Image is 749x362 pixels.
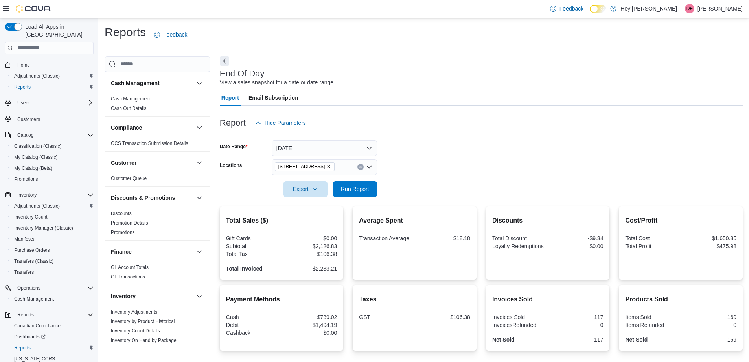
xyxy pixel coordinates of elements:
a: Dashboards [8,331,97,342]
span: Load All Apps in [GEOGRAPHIC_DATA] [22,23,94,39]
span: Feedback [559,5,583,13]
span: My Catalog (Beta) [11,163,94,173]
span: Feedback [163,31,187,39]
a: Promotions [111,230,135,235]
span: [US_STATE] CCRS [14,356,55,362]
div: 0 [549,322,603,328]
span: My Catalog (Beta) [14,165,52,171]
p: | [680,4,682,13]
h2: Average Spent [359,216,470,225]
span: Promotion Details [111,220,148,226]
button: Inventory Count [8,212,97,223]
button: Reports [8,342,97,353]
div: Total Cost [625,235,679,241]
div: Debit [226,322,280,328]
a: Inventory Count [11,212,51,222]
div: $2,126.83 [283,243,337,249]
div: Gift Cards [226,235,280,241]
div: 117 [549,314,603,320]
span: Run Report [341,185,369,193]
div: $1,650.85 [683,235,736,241]
button: Hide Parameters [252,115,309,131]
a: Inventory Count Details [111,328,160,334]
span: Canadian Compliance [11,321,94,330]
label: Date Range [220,143,248,150]
div: Cashback [226,330,280,336]
button: Discounts & Promotions [111,194,193,202]
div: Items Sold [625,314,679,320]
button: Clear input [357,164,364,170]
span: Inventory by Product Historical [111,318,175,325]
h3: Compliance [111,124,142,132]
a: Transfers [11,267,37,277]
div: InvoicesRefunded [492,322,546,328]
a: Cash Management [11,294,57,304]
span: Cash Management [11,294,94,304]
div: Customer [105,174,210,186]
span: Transfers [11,267,94,277]
button: Next [220,56,229,66]
span: GL Account Totals [111,264,149,271]
a: Customers [14,115,43,124]
span: My Catalog (Classic) [11,152,94,162]
div: Total Profit [625,243,679,249]
button: Customer [111,159,193,167]
span: Promotions [14,176,38,182]
div: $2,233.21 [283,265,337,272]
a: Transfers (Classic) [11,256,57,266]
div: Transaction Average [359,235,413,241]
div: Total Tax [226,251,280,257]
div: Total Discount [492,235,546,241]
div: $739.02 [283,314,337,320]
button: Canadian Compliance [8,320,97,331]
button: Catalog [2,130,97,141]
a: Inventory On Hand by Package [111,338,177,343]
h3: Cash Management [111,79,160,87]
button: Inventory [195,291,204,301]
span: Transfers [14,269,34,275]
span: Discounts [111,210,132,217]
h2: Payment Methods [226,295,337,304]
button: Users [2,97,97,108]
button: Reports [14,310,37,319]
div: Dawna Fuller [685,4,694,13]
div: Cash [226,314,280,320]
span: Purchase Orders [11,245,94,255]
input: Dark Mode [590,5,606,13]
button: Users [14,98,33,108]
span: Manifests [14,236,34,242]
span: Inventory Count [11,212,94,222]
h2: Total Sales ($) [226,216,337,225]
a: Canadian Compliance [11,321,64,330]
a: Dashboards [11,332,49,342]
div: $475.98 [683,243,736,249]
div: Compliance [105,139,210,151]
button: [DATE] [272,140,377,156]
span: Purchase Orders [14,247,50,253]
span: DF [686,4,693,13]
h2: Discounts [492,216,604,225]
a: Adjustments (Classic) [11,201,63,211]
button: Cash Management [195,78,204,88]
span: Users [14,98,94,108]
span: Adjustments (Classic) [14,73,60,79]
div: 169 [683,336,736,343]
span: Inventory [17,192,37,198]
a: Reports [11,82,34,92]
strong: Net Sold [492,336,515,343]
span: Adjustments (Classic) [11,71,94,81]
h3: Report [220,118,246,128]
span: Inventory Manager (Classic) [14,225,73,231]
span: Reports [14,84,31,90]
a: Manifests [11,234,37,244]
div: $106.38 [416,314,470,320]
button: Manifests [8,234,97,245]
span: Classification (Classic) [14,143,62,149]
h2: Cost/Profit [625,216,736,225]
span: Inventory Manager (Classic) [11,223,94,233]
strong: Net Sold [625,336,648,343]
a: Cash Out Details [111,106,147,111]
div: $0.00 [549,243,603,249]
span: Adjustments (Classic) [14,203,60,209]
div: 117 [549,336,603,343]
